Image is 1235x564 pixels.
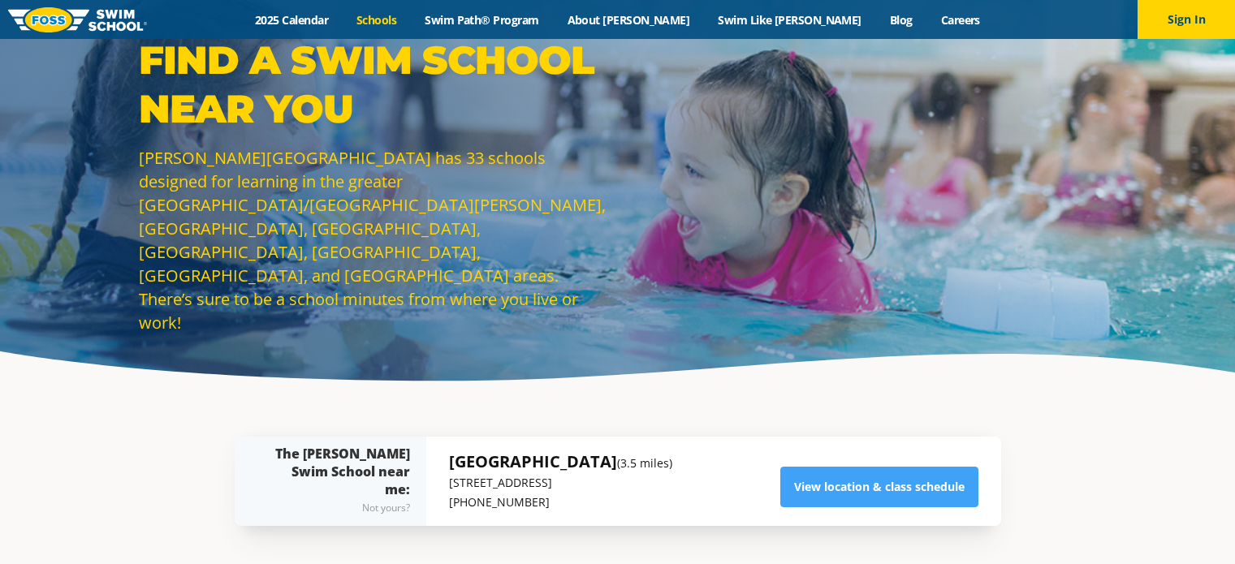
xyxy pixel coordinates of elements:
a: Blog [875,12,926,28]
p: [PHONE_NUMBER] [449,493,672,512]
a: About [PERSON_NAME] [553,12,704,28]
a: 2025 Calendar [241,12,343,28]
img: FOSS Swim School Logo [8,7,147,32]
a: View location & class schedule [780,467,978,507]
a: Schools [343,12,411,28]
a: Swim Like [PERSON_NAME] [704,12,876,28]
h5: [GEOGRAPHIC_DATA] [449,450,672,473]
div: Not yours? [267,498,410,518]
a: Careers [926,12,994,28]
a: Swim Path® Program [411,12,553,28]
p: Find a Swim School Near You [139,36,610,133]
small: (3.5 miles) [617,455,672,471]
p: [STREET_ADDRESS] [449,473,672,493]
div: The [PERSON_NAME] Swim School near me: [267,445,410,518]
p: [PERSON_NAME][GEOGRAPHIC_DATA] has 33 schools designed for learning in the greater [GEOGRAPHIC_DA... [139,146,610,334]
